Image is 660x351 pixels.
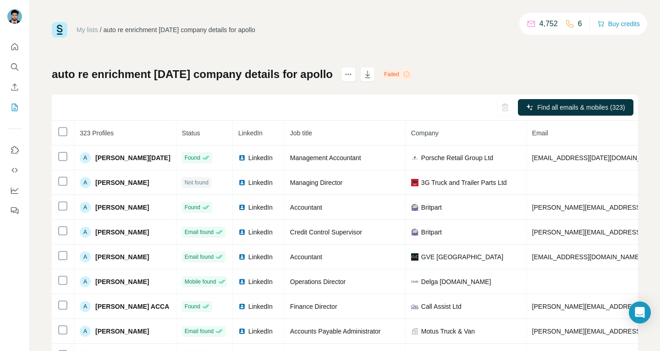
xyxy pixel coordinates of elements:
img: company-logo [411,179,418,186]
span: Britpart [421,228,442,237]
span: Mobile found [185,278,216,286]
span: Accountant [290,204,322,211]
span: [EMAIL_ADDRESS][DOMAIN_NAME] [532,253,641,261]
span: [PERSON_NAME] ACCA [95,302,169,311]
span: Found [185,203,200,212]
span: [PERSON_NAME] [95,277,149,286]
a: My lists [77,26,98,33]
span: Accountant [290,253,322,261]
span: Company [411,129,439,137]
span: Managing Director [290,179,342,186]
span: Email found [185,327,214,335]
p: 4,752 [539,18,558,29]
button: Use Surfe on LinkedIn [7,142,22,158]
span: [PERSON_NAME] [95,178,149,187]
img: LinkedIn logo [238,204,246,211]
img: LinkedIn logo [238,303,246,310]
li: / [100,25,102,34]
img: LinkedIn logo [238,278,246,285]
button: Use Surfe API [7,162,22,178]
div: Failed [381,69,413,80]
div: A [80,251,91,262]
div: A [80,227,91,238]
button: Search [7,59,22,75]
span: Found [185,154,200,162]
span: [PERSON_NAME] [95,252,149,262]
button: My lists [7,99,22,116]
img: company-logo [411,154,418,162]
span: Find all emails & mobiles (323) [537,103,625,112]
span: 3G Truck and Trailer Parts Ltd [421,178,507,187]
span: Management Accountant [290,154,361,162]
span: [PERSON_NAME] [95,203,149,212]
span: [PERSON_NAME] [95,228,149,237]
div: A [80,276,91,287]
span: Porsche Retail Group Ltd [421,153,493,162]
span: LinkedIn [248,327,273,336]
span: Found [185,302,200,311]
div: auto re enrichment [DATE] company details for apollo [104,25,255,34]
button: Buy credits [597,17,640,30]
div: Open Intercom Messenger [629,301,651,323]
span: Operations Director [290,278,346,285]
img: LinkedIn logo [238,328,246,335]
img: company-logo [411,204,418,211]
span: Status [182,129,200,137]
span: LinkedIn [248,302,273,311]
span: 323 Profiles [80,129,114,137]
button: Dashboard [7,182,22,199]
img: company-logo [411,303,418,310]
p: 6 [578,18,582,29]
img: company-logo [411,253,418,261]
h1: auto re enrichment [DATE] company details for apollo [52,67,333,82]
span: Britpart [421,203,442,212]
span: Job title [290,129,312,137]
img: LinkedIn logo [238,154,246,162]
span: Delga [DOMAIN_NAME] [421,277,491,286]
div: A [80,326,91,337]
div: A [80,202,91,213]
span: GVE [GEOGRAPHIC_DATA] [421,252,503,262]
span: Call Assist Ltd [421,302,462,311]
span: Email [532,129,548,137]
span: Finance Director [290,303,337,310]
img: company-logo [411,228,418,236]
button: Feedback [7,202,22,219]
span: Credit Control Supervisor [290,228,362,236]
img: LinkedIn logo [238,253,246,261]
span: Not found [185,178,209,187]
img: company-logo [411,278,418,285]
span: LinkedIn [248,153,273,162]
button: Enrich CSV [7,79,22,95]
span: [PERSON_NAME] [95,327,149,336]
img: Surfe Logo [52,22,67,38]
img: Avatar [7,9,22,24]
span: LinkedIn [248,178,273,187]
img: LinkedIn logo [238,228,246,236]
button: actions [341,67,356,82]
button: Quick start [7,39,22,55]
span: Accounts Payable Administrator [290,328,381,335]
span: Email found [185,253,214,261]
span: LinkedIn [248,228,273,237]
span: [PERSON_NAME][DATE] [95,153,170,162]
div: A [80,152,91,163]
img: LinkedIn logo [238,179,246,186]
span: LinkedIn [248,252,273,262]
span: LinkedIn [248,277,273,286]
span: LinkedIn [248,203,273,212]
span: Email found [185,228,214,236]
span: LinkedIn [238,129,263,137]
button: Find all emails & mobiles (323) [518,99,633,116]
div: A [80,177,91,188]
div: A [80,301,91,312]
span: Motus Truck & Van [421,327,475,336]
